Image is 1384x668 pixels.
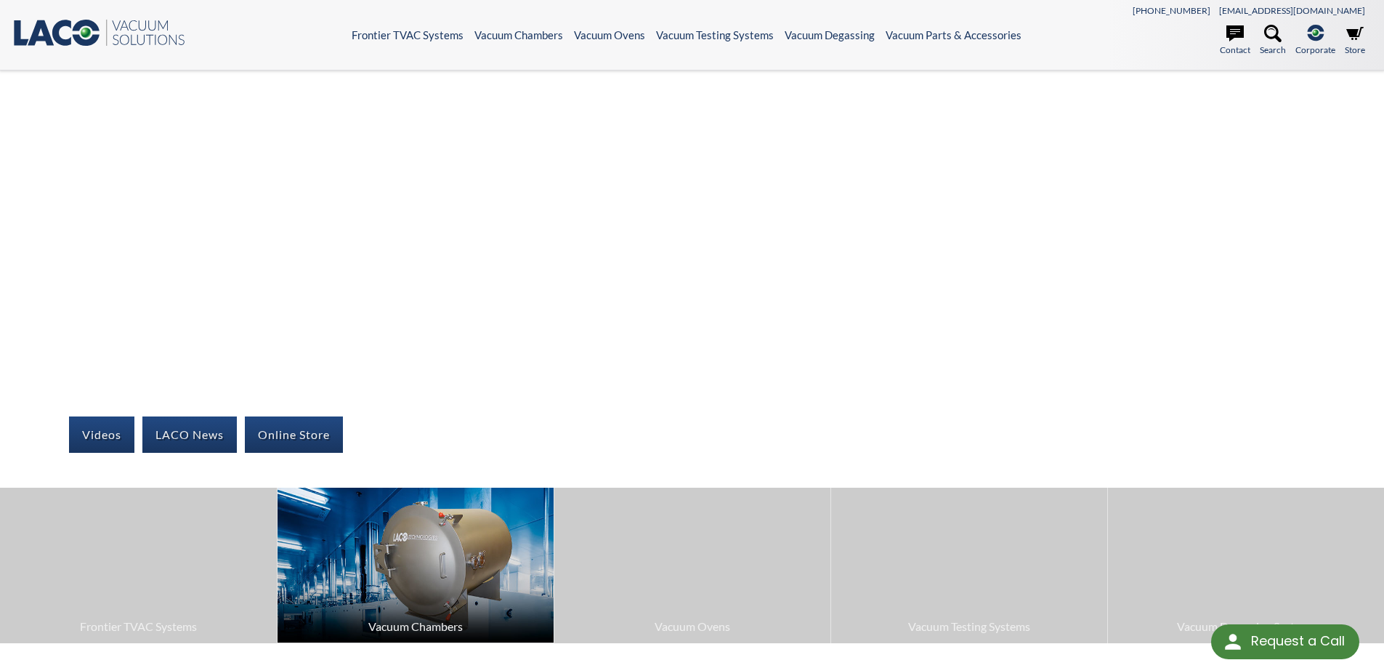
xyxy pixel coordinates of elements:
a: Online Store [245,417,343,453]
span: Vacuum Chambers [285,617,546,636]
a: Vacuum Testing Systems [656,28,774,41]
div: Request a Call [1251,624,1345,658]
span: Vacuum Degassing Systems [1115,617,1377,636]
img: Vacuum Chamber image [278,488,554,643]
span: Corporate [1295,43,1335,57]
a: Vacuum Ovens [554,488,830,643]
a: Search [1260,25,1286,57]
a: Vacuum Parts & Accessories [886,28,1021,41]
a: LACO News [142,417,237,453]
a: [EMAIL_ADDRESS][DOMAIN_NAME] [1219,5,1365,16]
a: Vacuum Degassing Systems [1108,488,1384,643]
a: Vacuum Degassing [785,28,875,41]
div: Request a Call [1211,624,1359,659]
span: Vacuum Ovens [562,617,823,636]
span: Vacuum Testing Systems [838,617,1100,636]
a: Store [1345,25,1365,57]
img: round button [1221,630,1245,653]
a: Videos [69,417,134,453]
a: [PHONE_NUMBER] [1133,5,1210,16]
a: Vacuum Testing Systems [831,488,1107,643]
span: Frontier TVAC Systems [7,617,270,636]
a: Frontier TVAC Systems [352,28,464,41]
a: Contact [1220,25,1250,57]
a: Vacuum Chambers [278,488,554,643]
a: Vacuum Ovens [574,28,645,41]
a: Vacuum Chambers [474,28,563,41]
